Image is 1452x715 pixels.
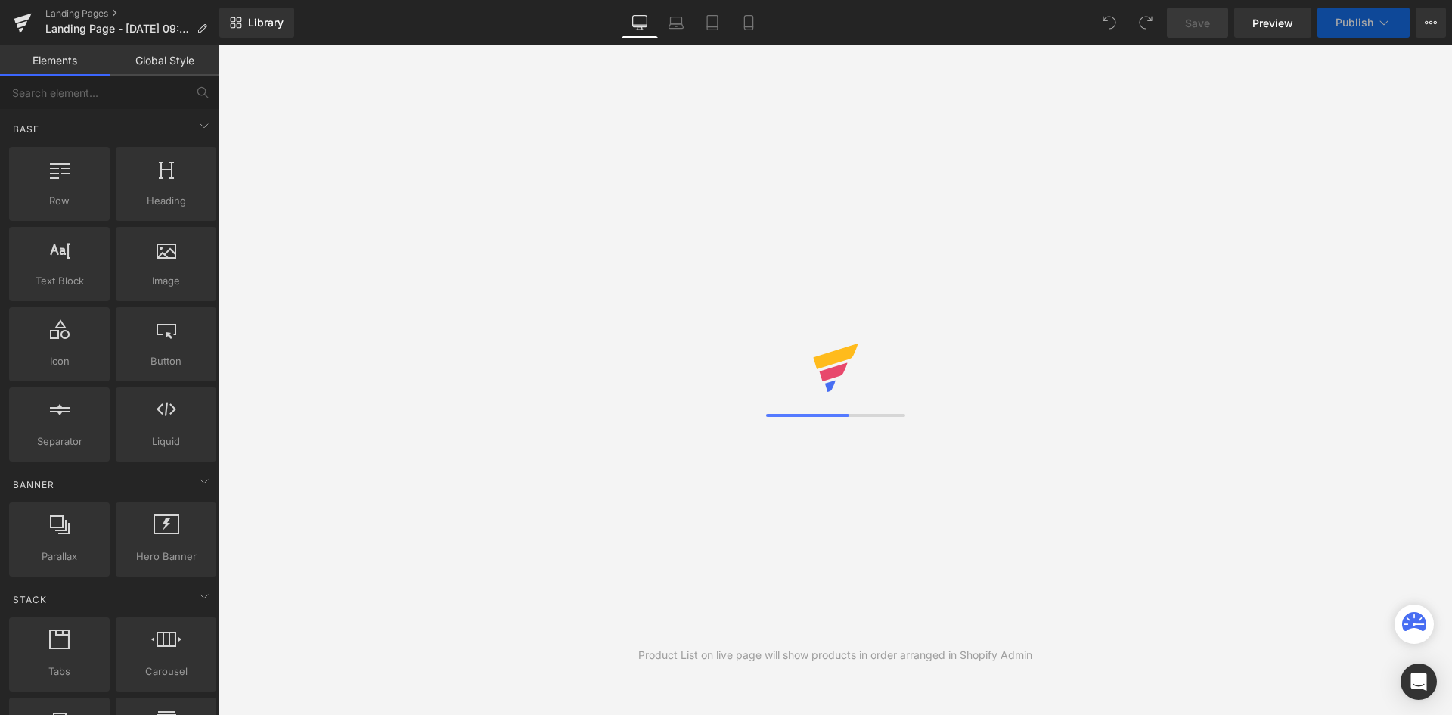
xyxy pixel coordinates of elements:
span: Library [248,16,284,30]
span: Heading [120,193,212,209]
span: Parallax [14,549,105,564]
div: Open Intercom Messenger [1401,664,1437,700]
span: Hero Banner [120,549,212,564]
span: Liquid [120,434,212,449]
span: Banner [11,477,56,492]
a: Tablet [694,8,731,38]
span: Separator [14,434,105,449]
span: Base [11,122,41,136]
span: Save [1185,15,1210,31]
span: Image [120,273,212,289]
span: Text Block [14,273,105,289]
button: Publish [1317,8,1410,38]
span: Button [120,353,212,369]
button: More [1416,8,1446,38]
span: Landing Page - [DATE] 09:41:24 [45,23,191,35]
div: Product List on live page will show products in order arranged in Shopify Admin [638,647,1032,664]
a: Mobile [731,8,767,38]
span: Tabs [14,664,105,679]
span: Carousel [120,664,212,679]
span: Stack [11,592,48,607]
a: Landing Pages [45,8,219,20]
span: Icon [14,353,105,369]
a: New Library [219,8,294,38]
span: Publish [1336,17,1373,29]
button: Undo [1094,8,1125,38]
span: Row [14,193,105,209]
a: Global Style [110,45,219,76]
button: Redo [1131,8,1161,38]
a: Preview [1234,8,1311,38]
span: Preview [1252,15,1293,31]
a: Laptop [658,8,694,38]
a: Desktop [622,8,658,38]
